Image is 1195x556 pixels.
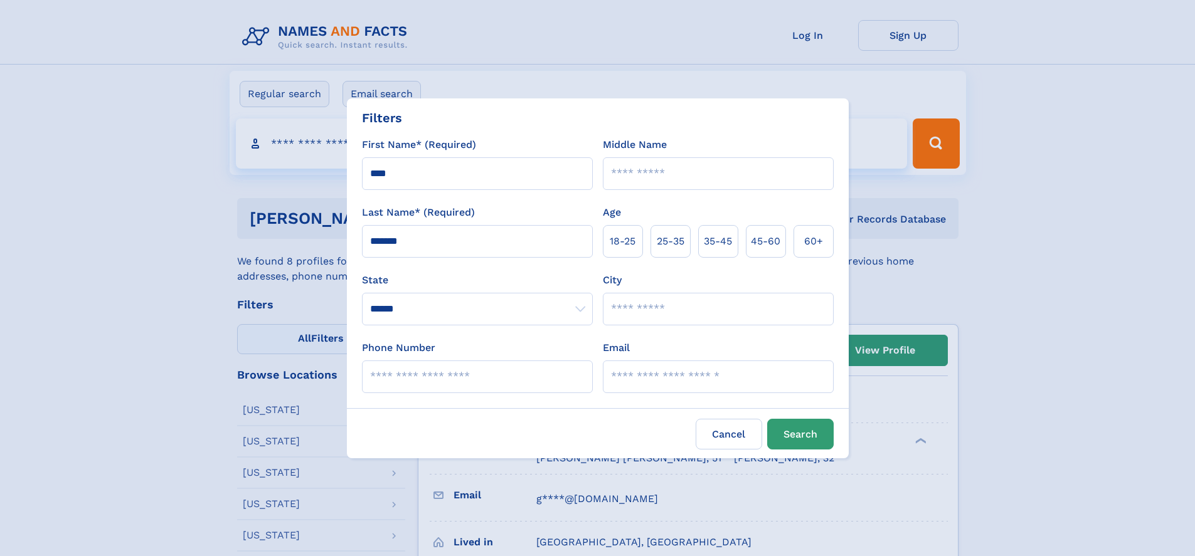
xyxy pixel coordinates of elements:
[603,137,667,152] label: Middle Name
[767,419,834,449] button: Search
[362,108,402,127] div: Filters
[696,419,762,449] label: Cancel
[657,234,684,249] span: 25‑35
[362,273,593,288] label: State
[362,137,476,152] label: First Name* (Required)
[610,234,635,249] span: 18‑25
[603,340,630,355] label: Email
[704,234,732,249] span: 35‑45
[362,205,475,220] label: Last Name* (Required)
[603,205,621,220] label: Age
[804,234,823,249] span: 60+
[362,340,435,355] label: Phone Number
[603,273,622,288] label: City
[751,234,780,249] span: 45‑60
